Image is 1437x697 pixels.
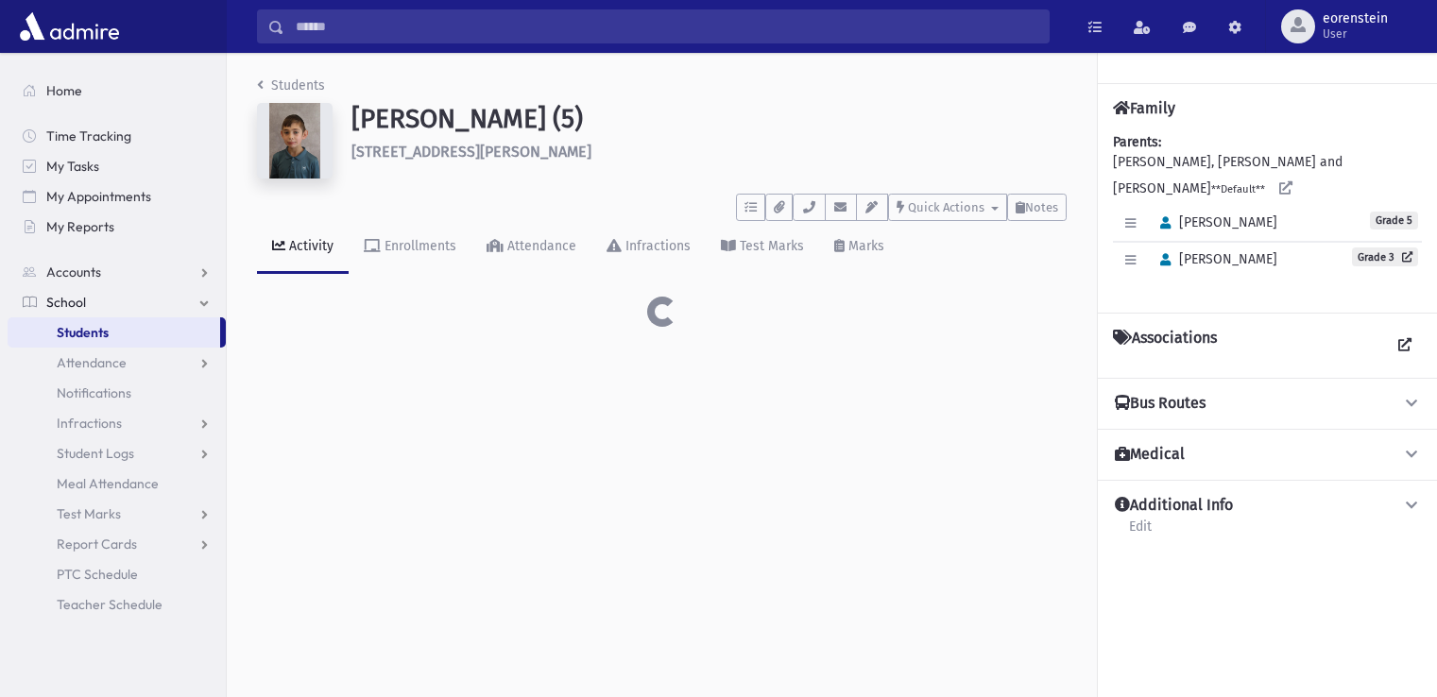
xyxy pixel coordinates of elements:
span: [PERSON_NAME] [1152,214,1277,230]
span: Accounts [46,263,101,280]
b: Parents: [1113,134,1161,150]
a: Test Marks [706,221,819,274]
span: Quick Actions [908,200,984,214]
span: My Appointments [46,188,151,205]
a: PTC Schedule [8,559,226,589]
div: [PERSON_NAME], [PERSON_NAME] and [PERSON_NAME] [1113,132,1422,297]
span: Attendance [57,354,127,371]
button: Bus Routes [1113,394,1422,414]
div: Enrollments [381,238,456,254]
span: Teacher Schedule [57,596,163,613]
span: Student Logs [57,445,134,462]
a: School [8,287,226,317]
a: Infractions [8,408,226,438]
span: Notes [1025,200,1058,214]
h4: Additional Info [1115,496,1233,516]
a: Attendance [471,221,591,274]
h4: Bus Routes [1115,394,1206,414]
a: Attendance [8,348,226,378]
a: Students [257,77,325,93]
div: Attendance [504,238,576,254]
span: Infractions [57,415,122,432]
h4: Family [1113,99,1175,117]
span: Report Cards [57,535,137,552]
span: Students [57,324,109,341]
button: Medical [1113,445,1422,465]
a: View all Associations [1388,329,1422,363]
nav: breadcrumb [257,76,325,103]
span: My Tasks [46,158,99,175]
span: User [1323,26,1388,42]
a: Edit [1128,516,1153,550]
a: Students [8,317,220,348]
span: Notifications [57,384,131,401]
a: Student Logs [8,438,226,468]
a: Test Marks [8,499,226,529]
button: Quick Actions [888,194,1007,221]
a: Grade 3 [1352,247,1418,266]
input: Search [284,9,1049,43]
div: Activity [285,238,334,254]
a: Accounts [8,257,226,287]
a: Marks [819,221,899,274]
span: PTC Schedule [57,566,138,583]
span: Test Marks [57,505,121,522]
span: Time Tracking [46,127,131,144]
a: Infractions [591,221,706,274]
span: My Reports [46,218,114,235]
a: Meal Attendance [8,468,226,499]
span: eorenstein [1323,11,1388,26]
a: Home [8,76,226,106]
a: My Tasks [8,151,226,181]
button: Notes [1007,194,1067,221]
a: Activity [257,221,349,274]
a: Teacher Schedule [8,589,226,620]
a: Report Cards [8,529,226,559]
span: [PERSON_NAME] [1152,251,1277,267]
h1: [PERSON_NAME] (5) [351,103,1067,135]
a: My Appointments [8,181,226,212]
span: Home [46,82,82,99]
h4: Associations [1113,329,1217,363]
span: Grade 5 [1370,212,1418,229]
a: My Reports [8,212,226,242]
div: Infractions [622,238,691,254]
a: Time Tracking [8,121,226,151]
span: School [46,294,86,311]
h6: [STREET_ADDRESS][PERSON_NAME] [351,143,1067,161]
div: Test Marks [736,238,804,254]
h4: Medical [1115,445,1185,465]
img: AdmirePro [15,8,124,45]
div: Marks [845,238,884,254]
span: Meal Attendance [57,475,159,492]
button: Additional Info [1113,496,1422,516]
a: Enrollments [349,221,471,274]
a: Notifications [8,378,226,408]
